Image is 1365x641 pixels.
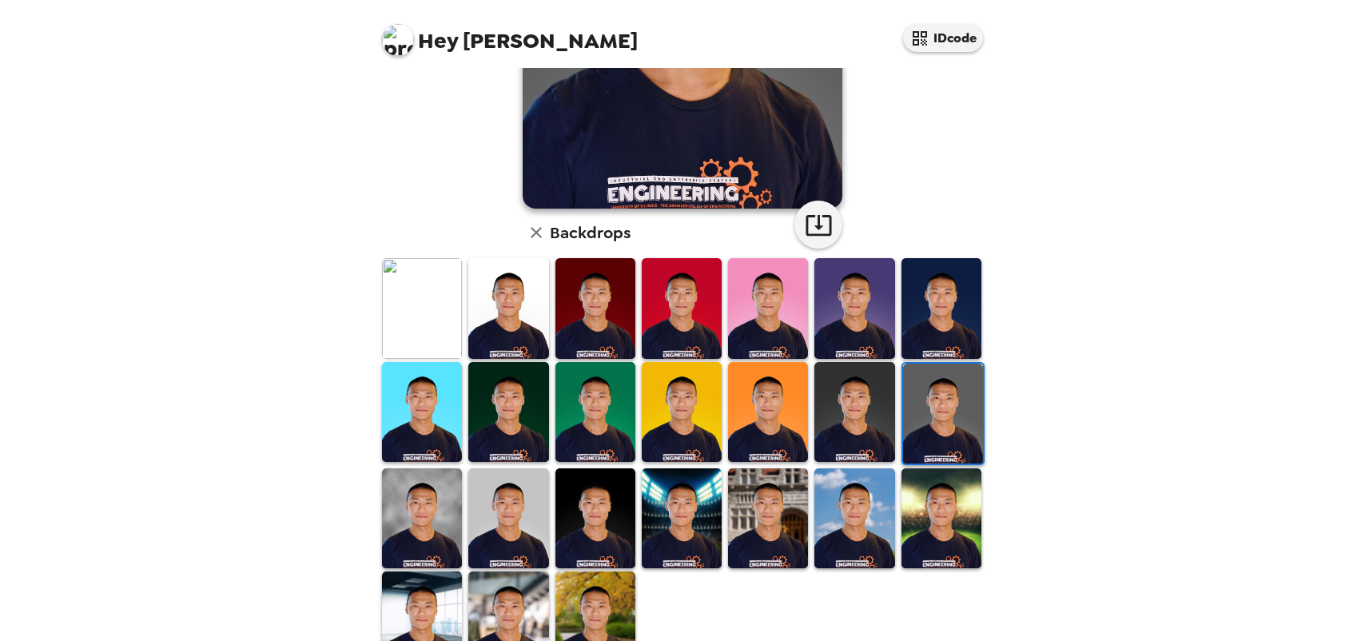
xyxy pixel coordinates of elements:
h6: Backdrops [550,220,631,245]
img: profile pic [382,24,414,56]
button: IDcode [903,24,983,52]
span: [PERSON_NAME] [382,16,638,52]
img: Original [382,258,462,358]
span: Hey [418,26,458,55]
